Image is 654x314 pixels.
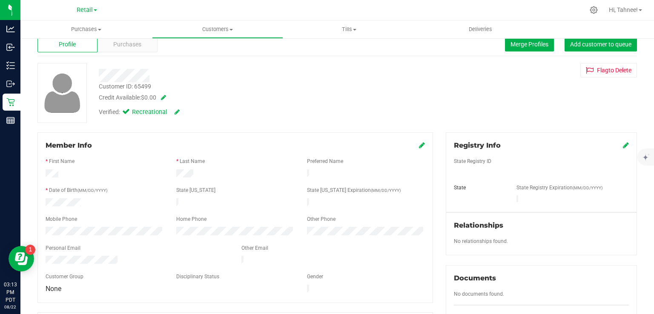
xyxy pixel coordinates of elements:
inline-svg: Retail [6,98,15,106]
label: Last Name [180,157,205,165]
span: Recreational [132,108,166,117]
iframe: Resource center unread badge [25,245,35,255]
label: Mobile Phone [46,215,77,223]
p: 03:13 PM PDT [4,281,17,304]
label: Disciplinary Status [176,273,219,280]
iframe: Resource center [9,246,34,271]
label: State [US_STATE] Expiration [307,186,401,194]
span: (MM/DD/YYYY) [77,188,107,193]
label: State Registry Expiration [516,184,602,191]
span: $0.00 [141,94,156,101]
span: Retail [77,6,93,14]
a: Tills [283,20,415,38]
label: Preferred Name [307,157,343,165]
span: Profile [59,40,76,49]
span: Purchases [20,26,152,33]
label: Other Email [241,244,268,252]
label: Date of Birth [49,186,107,194]
span: Member Info [46,141,92,149]
label: Personal Email [46,244,80,252]
label: State [US_STATE] [176,186,215,194]
label: Other Phone [307,215,336,223]
label: First Name [49,157,75,165]
img: user-icon.png [40,71,85,115]
inline-svg: Analytics [6,25,15,33]
a: Purchases [20,20,152,38]
label: No relationships found. [454,237,508,245]
button: Merge Profiles [505,37,554,51]
span: Merge Profiles [511,41,548,48]
inline-svg: Inventory [6,61,15,70]
span: Purchases [113,40,141,49]
div: Verified: [99,108,180,117]
span: None [46,285,61,293]
span: (MM/DD/YYYY) [371,188,401,193]
span: Add customer to queue [570,41,631,48]
span: Registry Info [454,141,501,149]
label: Gender [307,273,323,280]
span: (MM/DD/YYYY) [573,186,602,190]
label: State Registry ID [454,157,491,165]
span: No documents found. [454,291,504,297]
p: 08/22 [4,304,17,310]
span: Tills [284,26,414,33]
div: Customer ID: 65499 [99,82,151,91]
a: Deliveries [415,20,546,38]
div: Credit Available: [99,93,392,102]
div: Manage settings [588,6,599,14]
inline-svg: Outbound [6,80,15,88]
inline-svg: Reports [6,116,15,125]
a: Customers [152,20,284,38]
span: Relationships [454,221,503,229]
label: Customer Group [46,273,83,280]
button: Flagto Delete [580,63,637,77]
span: Hi, Tahnee! [609,6,638,13]
span: Customers [152,26,283,33]
div: State [447,184,510,191]
inline-svg: Inbound [6,43,15,51]
span: Documents [454,274,496,282]
button: Add customer to queue [565,37,637,51]
span: Deliveries [457,26,504,33]
label: Home Phone [176,215,207,223]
